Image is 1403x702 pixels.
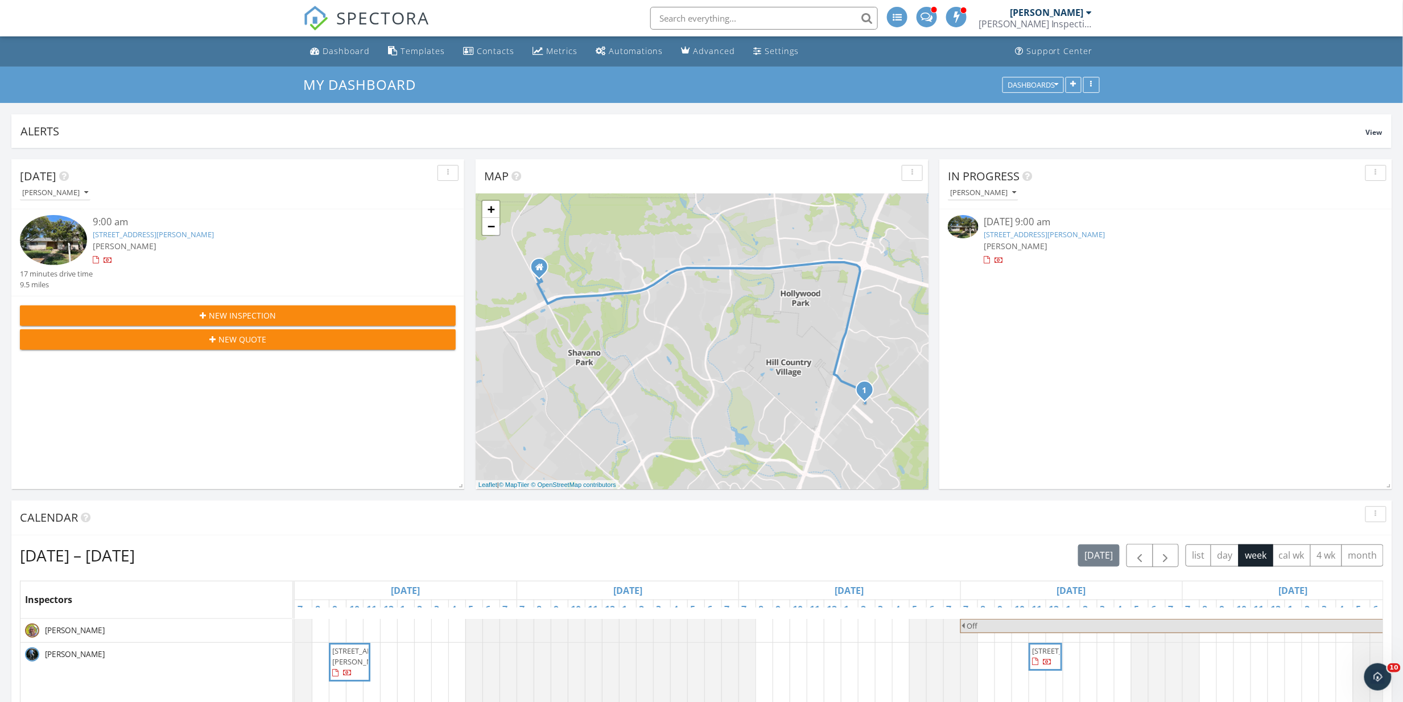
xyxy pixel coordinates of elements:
a: Zoom out [482,218,500,235]
span: [PERSON_NAME] [43,625,107,636]
button: cal wk [1273,544,1311,567]
div: Dashboards [1008,81,1059,89]
a: Go to September 29, 2025 [832,581,867,600]
div: 17906 Bella Luna Way, San Antonio TX 78257 [539,267,546,274]
a: 3pm [1319,600,1345,618]
a: 3pm [1097,600,1123,618]
a: 2pm [415,600,440,618]
a: 1pm [398,600,423,618]
a: 7am [517,600,543,618]
a: 9am [1217,600,1243,618]
a: 10am [346,600,377,618]
button: New Quote [20,329,456,350]
a: 2pm [859,600,884,618]
a: Templates [383,41,449,62]
span: Off [967,621,977,631]
div: Metrics [546,46,577,56]
a: 5pm [688,600,713,618]
a: 7pm [722,600,748,618]
a: Contacts [459,41,519,62]
a: Go to September 27, 2025 [388,581,423,600]
button: week [1239,544,1273,567]
a: 8am [1200,600,1225,618]
a: © OpenStreetMap contributors [531,481,616,488]
div: 9.5 miles [20,279,93,290]
span: [DATE] [20,168,56,184]
span: [STREET_ADDRESS][PERSON_NAME] [332,646,396,667]
a: 2pm [637,600,662,618]
span: [STREET_ADDRESS] [1032,646,1096,656]
div: | [476,480,619,490]
span: SPECTORA [336,6,430,30]
a: 5pm [910,600,935,618]
div: [PERSON_NAME] [1010,7,1084,18]
a: 7am [295,600,320,618]
a: 5pm [1354,600,1379,618]
div: Contacts [477,46,514,56]
button: Previous [1126,544,1153,567]
a: Dashboard [306,41,374,62]
div: Templates [401,46,445,56]
div: Dashboard [323,46,370,56]
iframe: Intercom live chat [1364,663,1392,691]
a: 11am [1251,600,1282,618]
a: [STREET_ADDRESS][PERSON_NAME] [93,229,214,239]
a: 1pm [1063,600,1089,618]
img: 9573666%2Fcover_photos%2FuAnCXIUrP5HMG1YQ9jni%2Fsmall.jpg [20,215,87,265]
button: [DATE] [1078,544,1120,567]
div: 17 minutes drive time [20,269,93,279]
a: 10am [568,600,599,618]
a: 12pm [824,600,855,618]
a: [DATE] 9:00 am [STREET_ADDRESS][PERSON_NAME] [PERSON_NAME] [948,215,1384,266]
a: 6pm [705,600,731,618]
a: 2pm [1302,600,1328,618]
a: 7pm [1166,600,1191,618]
a: 6pm [1371,600,1396,618]
a: Leaflet [478,481,497,488]
button: 4 wk [1310,544,1342,567]
a: Zoom in [482,201,500,218]
a: 4pm [1115,600,1140,618]
a: Advanced [676,41,740,62]
a: 6pm [1149,600,1174,618]
div: Advanced [693,46,735,56]
span: In Progress [948,168,1020,184]
a: 12pm [381,600,411,618]
a: 8am [534,600,560,618]
a: Automations (Advanced) [591,41,667,62]
a: 9am [551,600,577,618]
a: 9am [773,600,799,618]
a: 8am [312,600,338,618]
a: 8am [756,600,782,618]
a: 3pm [432,600,457,618]
div: Alerts [20,123,1366,139]
a: 7am [961,600,987,618]
a: 7am [1183,600,1208,618]
a: Support Center [1010,41,1097,62]
a: 3pm [654,600,679,618]
a: 7pm [944,600,969,618]
a: 8am [978,600,1004,618]
img: 9573666%2Fcover_photos%2FuAnCXIUrP5HMG1YQ9jni%2Fsmall.jpg [948,215,979,238]
span: Inspectors [25,593,72,606]
a: 6pm [927,600,952,618]
button: month [1342,544,1384,567]
span: 10 [1388,663,1401,672]
button: Next [1153,544,1179,567]
a: 12pm [1268,600,1299,618]
a: 5pm [1132,600,1157,618]
span: New Quote [218,333,266,345]
span: [PERSON_NAME] [93,241,156,251]
a: 11am [585,600,616,618]
a: 6pm [483,600,509,618]
button: Dashboards [1002,77,1064,93]
button: New Inspection [20,305,456,326]
a: Go to September 30, 2025 [1054,581,1089,600]
div: Bain Inspection Service LLC [979,18,1092,30]
div: [PERSON_NAME] [22,189,88,197]
span: View [1366,127,1383,137]
a: 1pm [841,600,867,618]
a: SPECTORA [303,15,430,39]
a: Go to September 28, 2025 [610,581,645,600]
a: 3pm [876,600,901,618]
